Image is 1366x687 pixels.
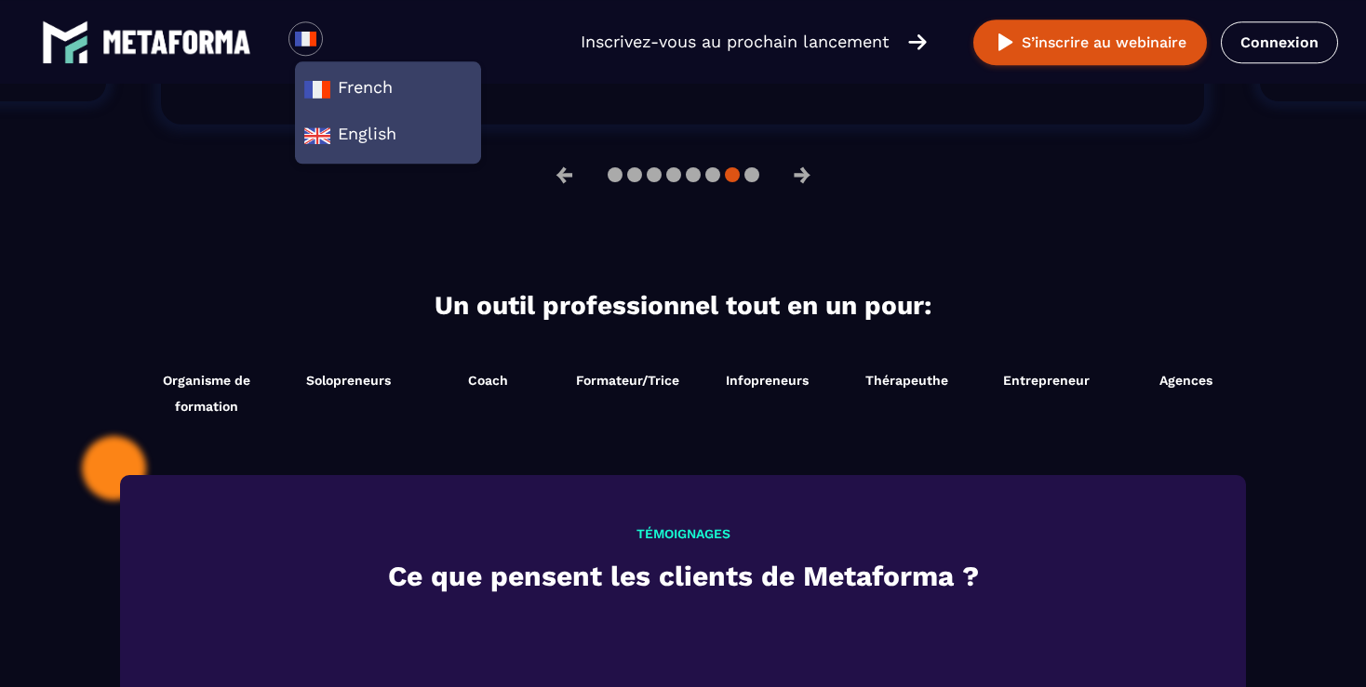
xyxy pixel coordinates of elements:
[865,373,948,388] span: Thérapeuthe
[468,373,508,388] span: Coach
[102,30,251,54] img: logo
[139,367,274,419] span: Organisme de formation
[303,75,473,103] span: French
[1221,21,1338,63] a: Connexion
[323,21,368,62] div: Search for option
[303,122,331,150] img: en
[726,373,809,388] span: Infopreneurs
[303,122,473,150] span: English
[973,20,1207,65] button: S’inscrire au webinaire
[42,19,88,65] img: logo
[171,526,1195,541] h3: TÉMOIGNAGES
[303,75,331,103] img: fr
[581,29,890,55] p: Inscrivez-vous au prochain lancement
[306,373,391,388] span: Solopreneurs
[778,152,826,197] button: →
[576,373,679,388] span: Formateur/Trice
[908,32,927,52] img: arrow-right
[125,290,1241,321] h2: Un outil professionnel tout en un pour:
[171,555,1195,597] h2: Ce que pensent les clients de Metaforma ?
[1159,373,1212,388] span: Agences
[294,27,317,50] img: fr
[541,152,589,197] button: ←
[1003,373,1090,388] span: Entrepreneur
[994,31,1017,54] img: play
[339,31,353,53] input: Search for option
